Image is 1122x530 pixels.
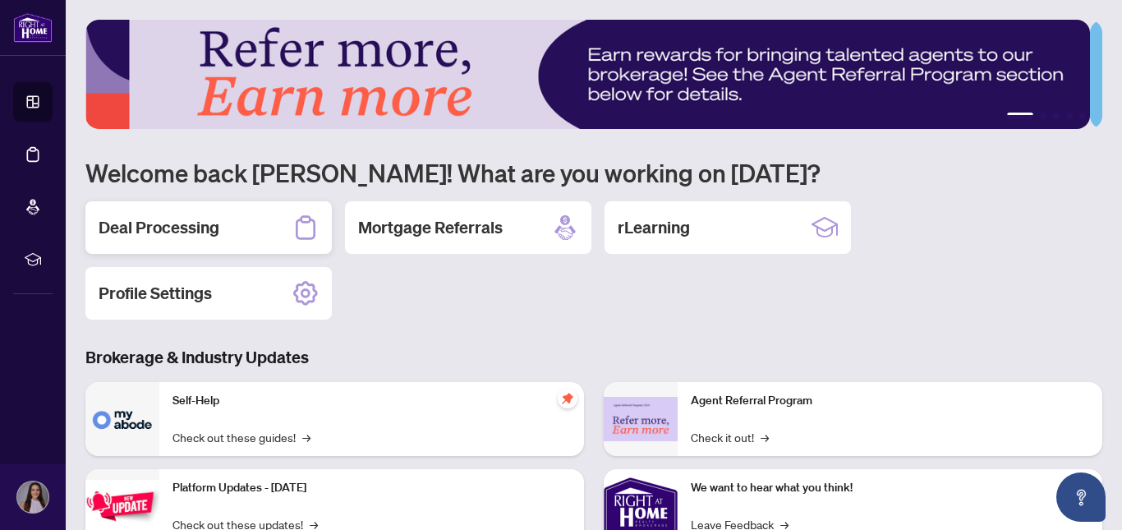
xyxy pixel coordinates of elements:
a: Check it out!→ [691,428,769,446]
h2: Profile Settings [99,282,212,305]
img: Slide 0 [85,20,1090,129]
img: logo [13,12,53,43]
span: pushpin [558,389,577,408]
img: Agent Referral Program [604,397,678,442]
h2: rLearning [618,216,690,239]
span: → [302,428,310,446]
img: Self-Help [85,382,159,456]
p: Platform Updates - [DATE] [172,479,571,497]
button: 5 [1079,113,1086,119]
p: We want to hear what you think! [691,479,1089,497]
h3: Brokerage & Industry Updates [85,346,1102,369]
h2: Mortgage Referrals [358,216,503,239]
button: 1 [1007,113,1033,119]
img: Profile Icon [17,482,48,513]
button: Open asap [1056,472,1106,522]
p: Agent Referral Program [691,392,1089,410]
h1: Welcome back [PERSON_NAME]! What are you working on [DATE]? [85,157,1102,188]
a: Check out these guides!→ [172,428,310,446]
h2: Deal Processing [99,216,219,239]
button: 3 [1053,113,1060,119]
span: → [761,428,769,446]
button: 4 [1066,113,1073,119]
button: 2 [1040,113,1046,119]
p: Self-Help [172,392,571,410]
